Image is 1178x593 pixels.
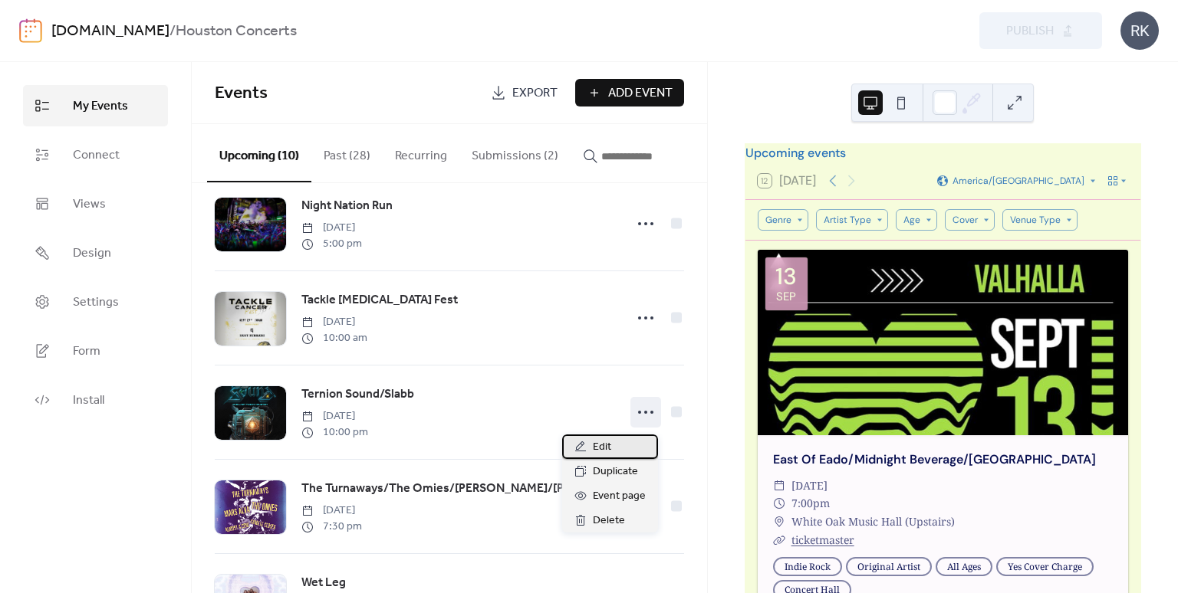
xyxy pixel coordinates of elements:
span: 7:30 pm [301,519,362,535]
span: Settings [73,293,119,312]
span: Night Nation Run [301,197,393,215]
span: [DATE] [301,220,362,236]
button: Past (28) [311,124,383,181]
span: Event page [593,487,646,506]
span: My Events [73,97,128,116]
b: / [169,17,176,46]
a: East Of Eado/Midnight Beverage/[GEOGRAPHIC_DATA] [773,451,1096,467]
span: White Oak Music Hall (Upstairs) [791,513,955,531]
span: Duplicate [593,463,638,481]
button: Submissions (2) [459,124,571,181]
span: [DATE] [301,314,367,330]
span: Views [73,195,106,214]
span: 7:00pm [791,494,830,513]
a: Tackle [MEDICAL_DATA] Fest [301,290,458,310]
div: ​ [773,477,785,495]
div: Sep [776,291,796,303]
div: ​ [773,531,785,549]
span: Tackle [MEDICAL_DATA] Fest [301,291,458,310]
span: [DATE] [301,408,368,424]
a: Ternion Sound/Slabb [301,385,414,405]
a: Install [23,379,168,421]
a: Design [23,232,168,274]
a: Form [23,330,168,372]
span: Events [215,77,268,110]
img: logo [19,18,42,43]
a: Settings [23,281,168,323]
a: Connect [23,134,168,175]
button: Upcoming (10) [207,124,311,182]
span: 10:00 pm [301,424,368,441]
a: Wet Leg [301,573,346,593]
a: The Turnaways/The Omies/[PERSON_NAME]/[PERSON_NAME] Closer/Almost A Cow [301,479,614,499]
span: Install [73,392,104,410]
span: Edit [593,438,611,457]
span: Design [73,244,111,263]
button: Recurring [383,124,459,181]
a: My Events [23,85,168,126]
div: Upcoming events [745,144,1140,162]
span: Export [512,84,558,103]
b: Houston Concerts [176,17,297,46]
div: ​ [773,494,785,513]
span: [DATE] [791,477,828,495]
span: The Turnaways/The Omies/[PERSON_NAME]/[PERSON_NAME] Closer/Almost A Cow [301,480,614,498]
a: Night Nation Run [301,196,393,216]
a: ticketmaster [791,532,854,547]
span: Add Event [608,84,673,103]
span: Ternion Sound/Slabb [301,385,414,404]
span: [DATE] [301,503,362,519]
span: 5:00 pm [301,236,362,252]
span: 10:00 am [301,330,367,346]
a: Views [23,183,168,224]
span: Form [73,342,100,361]
span: Delete [593,512,625,530]
a: [DOMAIN_NAME] [51,17,169,46]
div: ​ [773,513,785,531]
span: Connect [73,146,120,165]
div: 13 [775,265,797,288]
span: America/[GEOGRAPHIC_DATA] [953,176,1084,185]
a: Export [479,79,569,106]
div: RK [1120,11,1159,50]
button: Add Event [575,79,684,106]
